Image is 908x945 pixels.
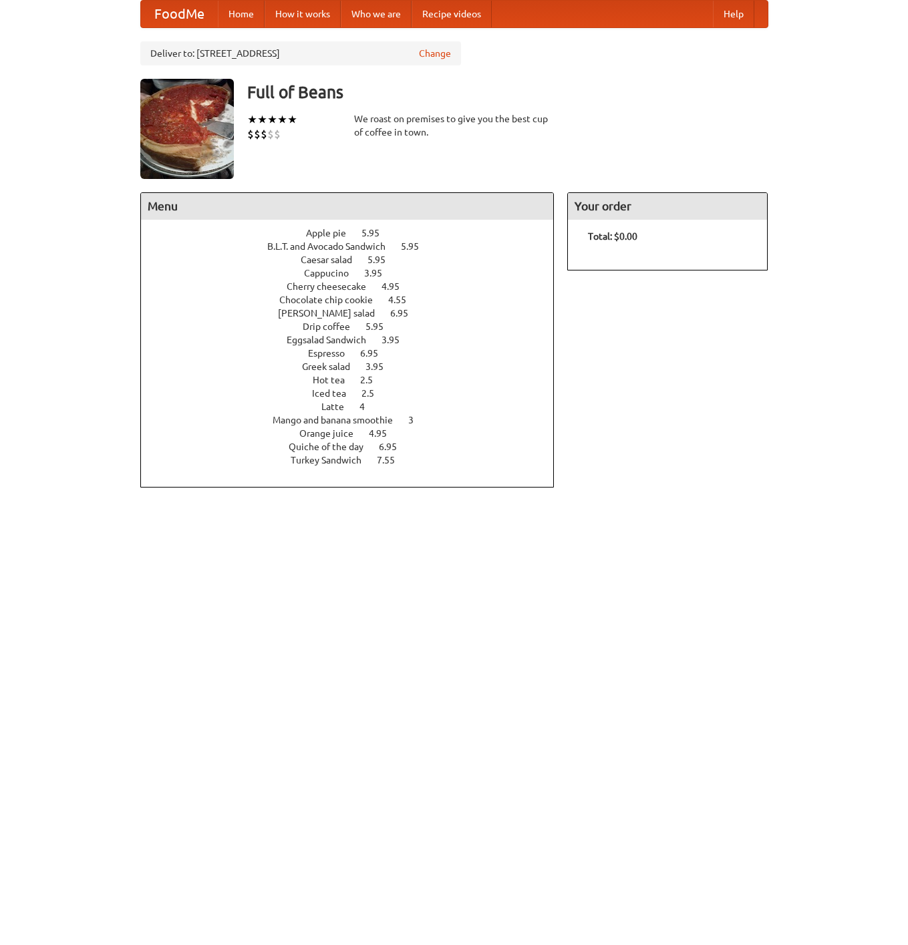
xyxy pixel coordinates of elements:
a: Latte 4 [321,401,390,412]
span: 3.95 [382,335,413,345]
div: Deliver to: [STREET_ADDRESS] [140,41,461,65]
h4: Menu [141,193,554,220]
li: ★ [247,112,257,127]
span: Caesar salad [301,254,365,265]
li: $ [254,127,261,142]
span: Greek salad [302,361,363,372]
span: 3.95 [365,361,397,372]
span: Drip coffee [303,321,363,332]
h4: Your order [568,193,767,220]
span: 6.95 [390,308,422,319]
a: Espresso 6.95 [308,348,403,359]
a: Turkey Sandwich 7.55 [291,455,420,465]
span: 4.95 [382,281,413,292]
span: Espresso [308,348,358,359]
li: ★ [277,112,287,127]
a: Hot tea 2.5 [313,375,398,385]
li: $ [247,127,254,142]
span: 4.55 [388,295,420,305]
a: Iced tea 2.5 [312,388,399,399]
li: $ [274,127,281,142]
li: $ [261,127,267,142]
span: Hot tea [313,375,358,385]
span: 3.95 [364,268,396,278]
a: Who we are [341,1,412,27]
span: 7.55 [377,455,408,465]
div: We roast on premises to give you the best cup of coffee in town. [354,112,555,139]
span: 6.95 [379,441,410,452]
b: Total: $0.00 [588,231,637,242]
a: Help [713,1,754,27]
a: Orange juice 4.95 [299,428,412,439]
a: [PERSON_NAME] salad 6.95 [278,308,433,319]
h3: Full of Beans [247,79,768,106]
li: ★ [257,112,267,127]
span: 6.95 [360,348,392,359]
span: 3 [408,415,427,425]
span: Mango and banana smoothie [273,415,406,425]
a: FoodMe [141,1,218,27]
span: Iced tea [312,388,359,399]
a: Mango and banana smoothie 3 [273,415,438,425]
span: Latte [321,401,357,412]
a: Cappucino 3.95 [304,268,407,278]
span: 5.95 [401,241,432,252]
a: Recipe videos [412,1,492,27]
a: Eggsalad Sandwich 3.95 [287,335,424,345]
a: Change [419,47,451,60]
span: Eggsalad Sandwich [287,335,380,345]
img: angular.jpg [140,79,234,179]
a: Quiche of the day 6.95 [289,441,422,452]
a: B.L.T. and Avocado Sandwich 5.95 [267,241,444,252]
span: 4.95 [369,428,400,439]
a: Caesar salad 5.95 [301,254,410,265]
li: $ [267,127,274,142]
span: Apple pie [306,228,359,238]
a: Chocolate chip cookie 4.55 [279,295,431,305]
span: B.L.T. and Avocado Sandwich [267,241,399,252]
li: ★ [287,112,297,127]
span: Chocolate chip cookie [279,295,386,305]
span: Cherry cheesecake [287,281,380,292]
a: Apple pie 5.95 [306,228,404,238]
a: How it works [265,1,341,27]
a: Cherry cheesecake 4.95 [287,281,424,292]
span: 4 [359,401,378,412]
a: Drip coffee 5.95 [303,321,408,332]
span: 5.95 [365,321,397,332]
a: Greek salad 3.95 [302,361,408,372]
span: Orange juice [299,428,367,439]
span: Turkey Sandwich [291,455,375,465]
li: ★ [267,112,277,127]
span: Cappucino [304,268,362,278]
a: Home [218,1,265,27]
span: 2.5 [361,388,388,399]
span: [PERSON_NAME] salad [278,308,388,319]
span: Quiche of the day [289,441,377,452]
span: 2.5 [360,375,386,385]
span: 5.95 [367,254,399,265]
span: 5.95 [361,228,393,238]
